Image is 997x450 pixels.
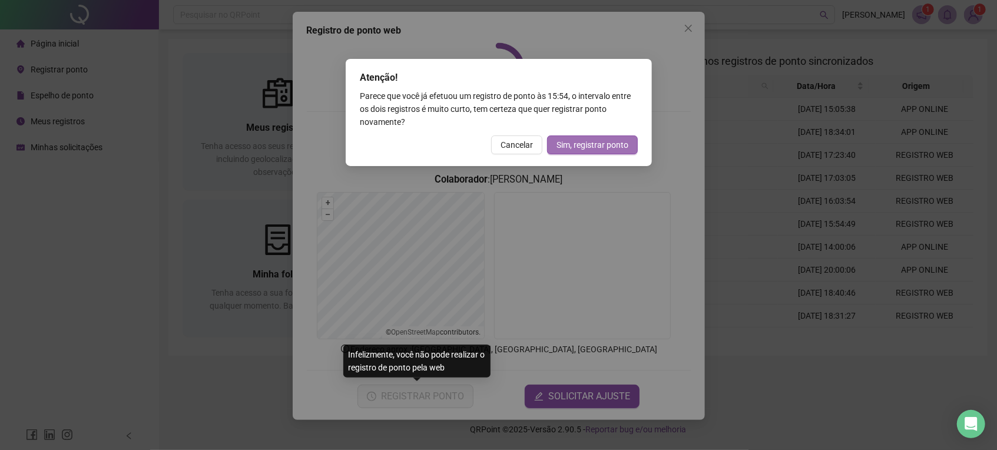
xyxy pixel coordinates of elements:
[491,135,542,154] button: Cancelar
[501,138,533,151] span: Cancelar
[957,410,985,438] div: Open Intercom Messenger
[360,71,638,85] div: Atenção!
[343,345,491,378] div: Infelizmente, você não pode realizar o registro de ponto pela web
[360,90,638,128] div: Parece que você já efetuou um registro de ponto às 15:54 , o intervalo entre os dois registros é ...
[547,135,638,154] button: Sim, registrar ponto
[557,138,628,151] span: Sim, registrar ponto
